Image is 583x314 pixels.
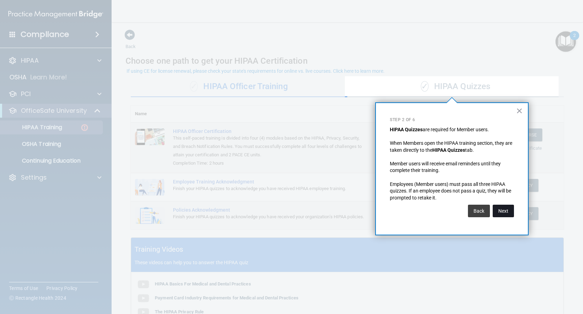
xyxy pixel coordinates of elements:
[390,117,514,123] p: Step 2 of 6
[390,127,423,132] strong: HIPAA Quizzes
[516,105,523,116] button: Close
[462,265,575,292] iframe: Drift Widget Chat Controller
[493,205,514,217] button: Next
[423,127,489,132] span: are required for Member users.
[465,147,474,153] span: tab.
[390,140,513,153] span: When Members open the HIPAA training section, they are taken directly to the
[468,205,490,217] button: Back
[421,81,429,92] span: ✓
[390,160,514,174] p: Member users will receive email reminders until they complete their training.
[390,181,514,202] p: Employees (Member users) must pass all three HIPAA quizzes. If an employee does not pass a quiz, ...
[432,147,465,153] strong: HIPAA Quizzes
[347,76,564,97] div: HIPAA Quizzes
